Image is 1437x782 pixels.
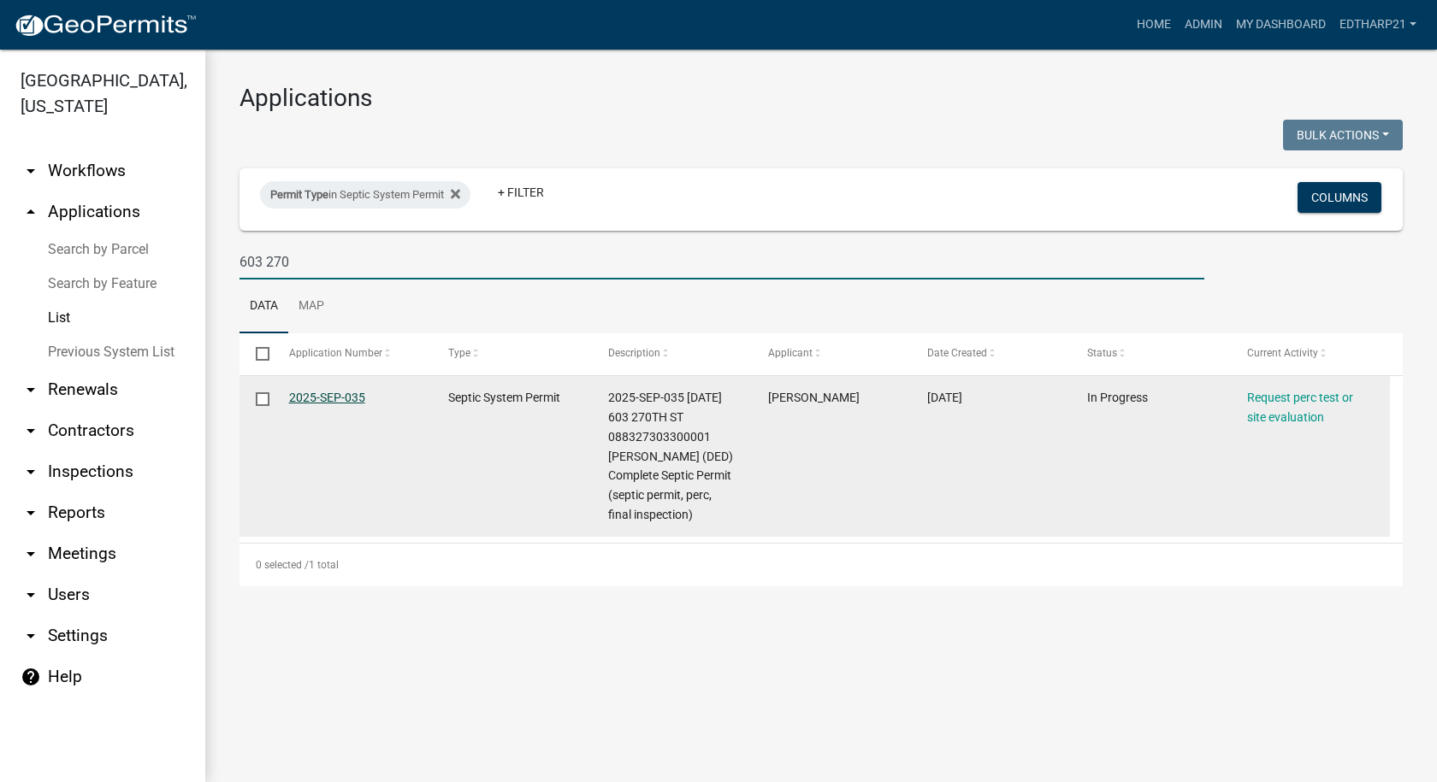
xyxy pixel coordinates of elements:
span: Type [448,347,470,359]
a: Data [239,279,288,334]
span: Septic System Permit [448,391,560,404]
i: arrow_drop_down [21,462,41,482]
span: Date Created [927,347,987,359]
a: Map [288,279,334,334]
span: Current Activity [1247,347,1318,359]
button: Bulk Actions [1283,120,1403,150]
span: Jason Kersey [768,391,860,404]
h3: Applications [239,84,1403,113]
div: in Septic System Permit [260,181,470,209]
a: Admin [1178,9,1229,41]
span: 05/02/2025 [927,391,962,404]
span: 0 selected / [256,559,309,571]
span: In Progress [1087,391,1148,404]
a: 2025-SEP-035 [289,391,365,404]
a: + Filter [484,177,558,208]
button: Columns [1298,182,1381,213]
span: Description [608,347,660,359]
datatable-header-cell: Date Created [911,333,1071,374]
i: help [21,667,41,687]
i: arrow_drop_down [21,585,41,605]
span: 2025-SEP-035 05/02/2025 603 270TH ST 088327303300001 Kersey, JoAnn M (DED) Complete Septic Permit... [608,391,733,521]
span: Permit Type [270,188,328,201]
datatable-header-cell: Application Number [272,333,432,374]
a: EdTharp21 [1333,9,1423,41]
i: arrow_drop_down [21,420,41,441]
i: arrow_drop_down [21,503,41,523]
i: arrow_drop_down [21,379,41,400]
span: Applicant [768,347,813,359]
datatable-header-cell: Select [239,333,272,374]
datatable-header-cell: Status [1071,333,1231,374]
input: Search for applications [239,244,1204,279]
datatable-header-cell: Applicant [751,333,911,374]
i: arrow_drop_down [21,544,41,564]
i: arrow_drop_up [21,202,41,222]
span: Status [1087,347,1117,359]
a: Request perc test or site evaluation [1247,391,1353,424]
i: arrow_drop_down [21,626,41,646]
datatable-header-cell: Description [592,333,752,374]
datatable-header-cell: Current Activity [1230,333,1390,374]
a: Home [1130,9,1178,41]
i: arrow_drop_down [21,161,41,181]
datatable-header-cell: Type [432,333,592,374]
div: 1 total [239,544,1403,586]
span: Application Number [289,347,382,359]
a: My Dashboard [1229,9,1333,41]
